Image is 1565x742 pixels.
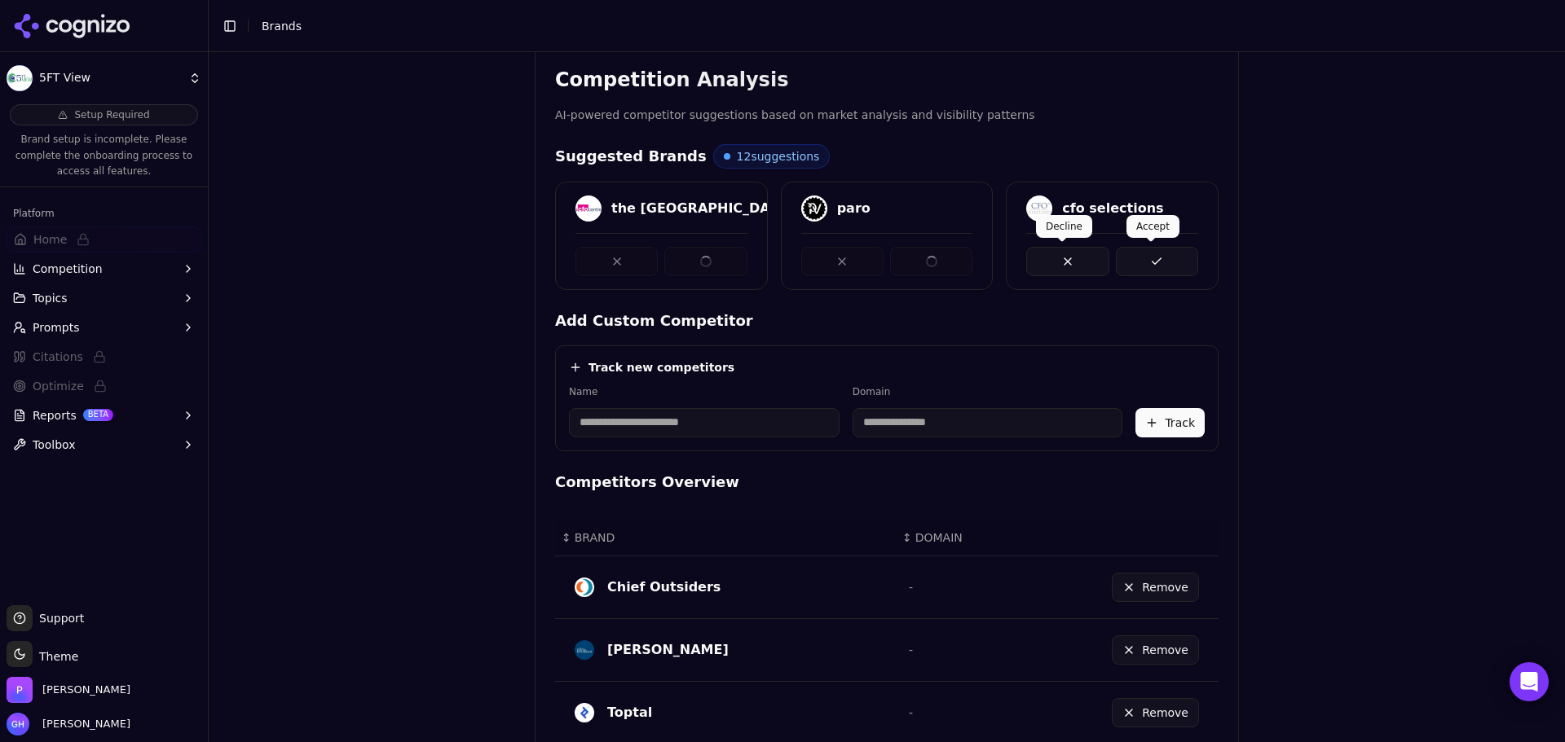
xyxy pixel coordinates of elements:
button: Open organization switcher [7,677,130,703]
img: eden mccallum [575,640,594,660]
p: Decline [1046,220,1082,233]
span: 5FT View [39,71,182,86]
p: AI-powered competitor suggestions based on market analysis and visibility patterns [555,106,1219,125]
span: BETA [83,409,113,420]
h4: Track new competitors [589,359,734,375]
span: Home [33,231,67,248]
div: ↕DOMAIN [902,529,1033,546]
span: Optimize [33,378,84,394]
button: Track [1135,408,1205,437]
img: 5FT View [7,65,33,91]
img: the cfo centre [575,195,602,222]
div: cfo selections [1062,199,1163,218]
h4: Suggested Brands [555,145,707,168]
span: [PERSON_NAME] [36,717,130,731]
div: Chief Outsiders [607,577,721,597]
span: Topics [33,290,68,306]
span: - [909,643,913,656]
button: Remove [1112,698,1199,727]
span: Setup Required [74,108,149,121]
h4: Competitors Overview [555,471,1219,494]
img: Grace Hallen [7,713,29,735]
h4: Add Custom Competitor [555,310,1219,332]
span: - [909,581,913,594]
div: [PERSON_NAME] [607,640,729,660]
p: Accept [1136,220,1170,233]
span: 12 suggestions [737,148,820,165]
span: DOMAIN [915,529,963,546]
div: Platform [7,200,201,226]
img: cfo selections [1026,195,1052,222]
button: Open user button [7,713,130,735]
p: Brand setup is incomplete. Please complete the onboarding process to access all features. [10,132,198,180]
label: Name [569,385,840,398]
img: Perrill [7,677,33,703]
span: Reports [33,407,77,424]
span: - [909,706,913,719]
label: Domain [853,385,1123,398]
button: Topics [7,285,201,311]
span: Competition [33,261,103,277]
div: the [GEOGRAPHIC_DATA] [611,199,793,218]
div: ↕BRAND [562,529,889,546]
span: Perrill [42,683,130,697]
button: Remove [1112,573,1199,602]
span: Brands [262,20,302,33]
img: paro [801,195,827,222]
span: BRAND [575,529,615,546]
button: ReportsBETA [7,402,201,428]
img: Toptal [575,703,594,722]
th: BRAND [555,520,896,556]
div: Toptal [607,703,652,722]
div: paro [837,199,871,218]
button: Remove [1112,635,1199,665]
div: Open Intercom Messenger [1510,662,1549,701]
button: Toolbox [7,432,201,458]
h3: Competition Analysis [555,67,1219,93]
button: Prompts [7,314,201,340]
img: chief outsiders [575,577,594,597]
nav: breadcrumb [262,18,1519,34]
th: DOMAIN [896,520,1039,556]
span: Toolbox [33,437,76,453]
button: Competition [7,256,201,282]
span: Citations [33,349,83,365]
span: Theme [33,650,78,663]
span: Support [33,610,84,626]
span: Prompts [33,319,80,336]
